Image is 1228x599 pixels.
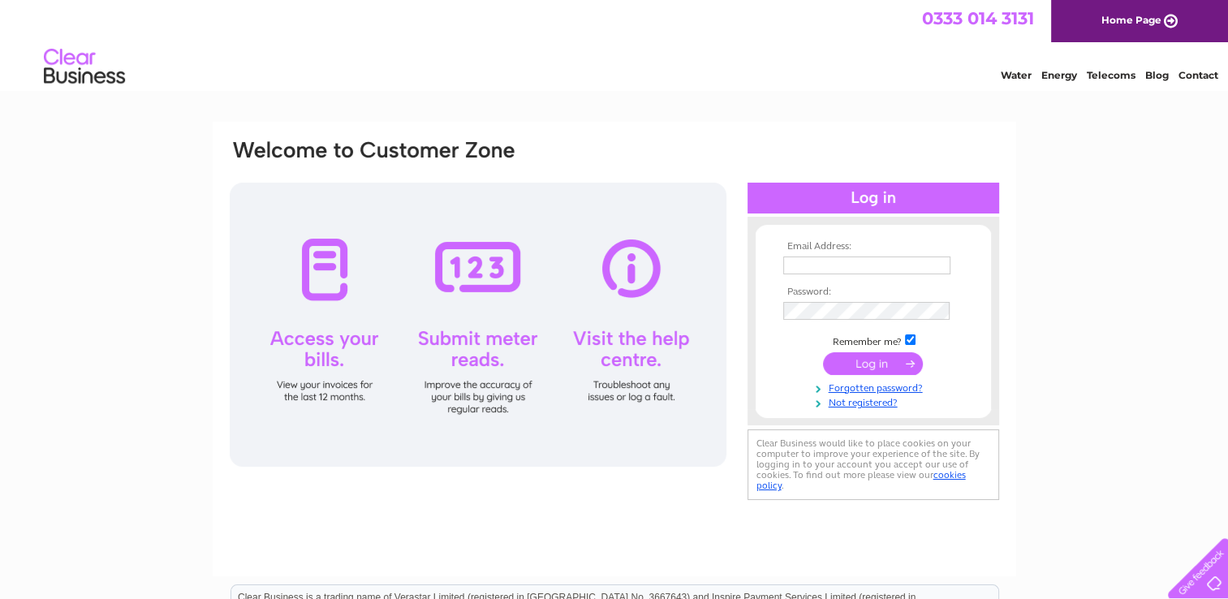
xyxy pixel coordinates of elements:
[748,429,999,500] div: Clear Business would like to place cookies on your computer to improve your experience of the sit...
[1087,69,1135,81] a: Telecoms
[922,8,1034,28] a: 0333 014 3131
[779,241,967,252] th: Email Address:
[43,42,126,92] img: logo.png
[779,287,967,298] th: Password:
[231,9,998,79] div: Clear Business is a trading name of Verastar Limited (registered in [GEOGRAPHIC_DATA] No. 3667643...
[783,394,967,409] a: Not registered?
[783,379,967,394] a: Forgotten password?
[1041,69,1077,81] a: Energy
[823,352,923,375] input: Submit
[1178,69,1218,81] a: Contact
[779,332,967,348] td: Remember me?
[1001,69,1032,81] a: Water
[1145,69,1169,81] a: Blog
[756,469,966,491] a: cookies policy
